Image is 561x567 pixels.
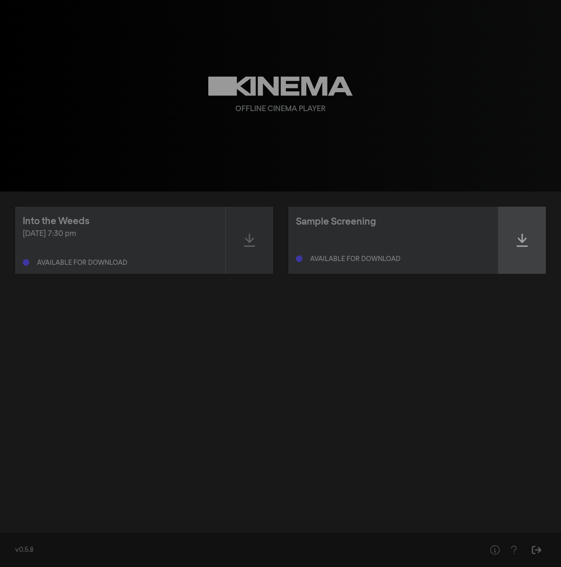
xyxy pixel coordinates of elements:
[23,228,218,240] div: [DATE] 7:30 pm
[310,256,401,262] div: Available for download
[37,260,127,266] div: Available for download
[527,541,546,559] button: Sign Out
[296,215,376,229] div: Sample Screening
[235,104,326,115] div: Offline Cinema Player
[23,214,89,228] div: Into the Weeds
[485,541,504,559] button: Help
[504,541,523,559] button: Help
[15,545,466,555] div: v0.5.8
